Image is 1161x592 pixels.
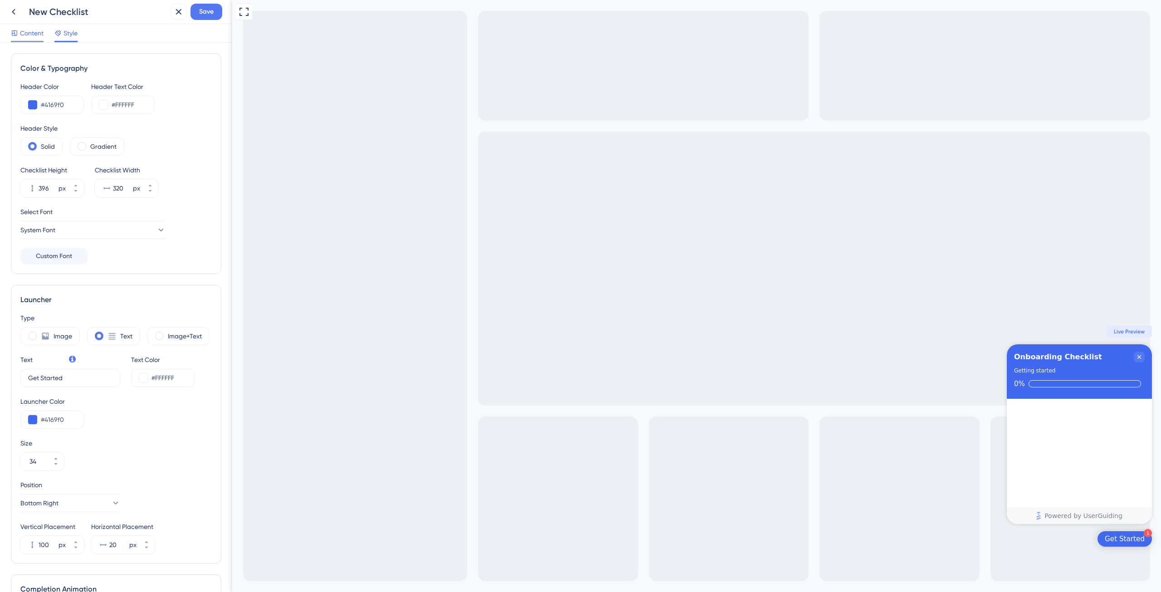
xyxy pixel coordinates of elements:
span: System Font [20,225,55,235]
button: px [68,536,84,545]
button: px [142,179,158,188]
span: Custom Font [36,251,72,262]
label: Image [54,331,72,342]
label: Solid [41,141,55,152]
button: Custom Font [20,248,88,264]
div: px [59,539,66,550]
input: px [39,539,57,550]
div: px [129,539,137,550]
div: Header Text Color [91,81,155,92]
div: Onboarding Checklist [782,352,870,362]
label: Text [120,331,132,342]
input: px [113,183,131,194]
div: Get Started [873,534,912,543]
input: px [39,183,57,194]
div: Color & Typography [20,63,212,74]
div: Horizontal Placement [91,521,155,532]
div: Checklist Container [775,344,920,524]
button: Bottom Right [20,494,120,512]
button: px [138,536,155,545]
input: px [109,539,127,550]
button: px [142,188,158,197]
span: Powered by UserGuiding [812,510,890,521]
span: Style [63,28,78,39]
div: Footer [775,508,920,524]
div: Checklist progress: 0% [782,380,912,388]
div: Vertical Placement [20,521,84,532]
div: Close Checklist [902,352,912,362]
div: Launcher Color [20,396,84,407]
button: System Font [20,221,166,239]
span: Content [20,28,44,39]
label: Gradient [90,141,117,152]
div: Checklist Height [20,165,84,176]
span: Live Preview [882,328,912,335]
div: Select Font [20,206,212,217]
div: Launcher [20,294,212,305]
div: New Checklist [29,5,167,18]
div: Type [20,313,212,323]
button: Save [190,4,222,20]
div: Header Color [20,81,84,92]
div: Text Color [131,354,195,365]
input: Get Started [28,373,112,383]
button: px [68,545,84,554]
div: Checklist items [775,399,920,507]
button: px [138,545,155,554]
div: Position [20,479,120,490]
button: px [68,188,84,197]
div: Header Style [20,123,212,134]
div: px [59,183,66,194]
div: Text [20,354,33,365]
div: 1 [912,529,920,537]
label: Image+Text [168,331,202,342]
div: 0% [782,380,793,388]
div: Checklist Width [95,165,158,176]
div: Size [20,438,212,449]
div: Getting started [782,366,823,375]
span: Save [199,6,214,17]
span: Bottom Right [20,498,59,509]
button: px [68,179,84,188]
div: Open Get Started checklist, remaining modules: 1 [865,531,920,547]
div: px [133,183,140,194]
